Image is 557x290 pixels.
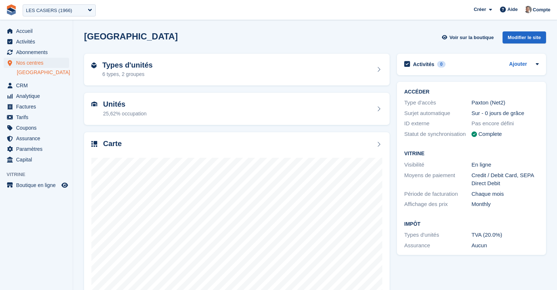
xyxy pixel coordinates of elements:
div: Pas encore défini [471,119,539,128]
h2: Vitrine [404,151,539,157]
span: Vitrine [7,171,73,178]
h2: Activités [413,61,434,68]
span: Activités [16,37,60,47]
div: Chaque mois [471,190,539,198]
div: Moyens de paiement [404,171,471,188]
a: menu [4,47,69,57]
span: Factures [16,102,60,112]
a: Types d'unités 6 types, 2 groupes [84,54,390,86]
a: Modifier le site [503,31,546,46]
span: Analytique [16,91,60,101]
span: CRM [16,80,60,91]
div: Complete [478,130,502,138]
div: 0 [437,61,446,68]
img: stora-icon-8386f47178a22dfd0bd8f6a31ec36ba5ce8667c1dd55bd0f319d3a0aa187defe.svg [6,4,17,15]
span: Abonnements [16,47,60,57]
span: Créer [474,6,486,13]
div: Visibilité [404,161,471,169]
div: Paxton (Net2) [471,99,539,107]
div: Credit / Debit Card, SEPA Direct Debit [471,171,539,188]
h2: Impôt [404,221,539,227]
h2: [GEOGRAPHIC_DATA] [84,31,178,41]
a: Unités 25,62% occupation [84,93,390,125]
img: Sebastien Bonnier [524,6,532,13]
span: Voir sur la boutique [450,34,494,41]
a: menu [4,154,69,165]
div: Aucun [471,241,539,250]
a: menu [4,144,69,154]
a: menu [4,37,69,47]
a: Ajouter [509,60,527,69]
div: Surjet automatique [404,109,471,118]
div: Modifier le site [503,31,546,43]
div: TVA (20.0%) [471,231,539,239]
img: unit-icn-7be61d7bf1b0ce9d3e12c5938cc71ed9869f7b940bace4675aadf7bd6d80202e.svg [91,102,97,107]
a: Boutique d'aperçu [60,181,69,190]
span: Capital [16,154,60,165]
span: Coupons [16,123,60,133]
h2: Unités [103,100,147,108]
a: [GEOGRAPHIC_DATA] [17,69,69,76]
span: Boutique en ligne [16,180,60,190]
a: Voir sur la boutique [441,31,497,43]
div: Sur - 0 jours de grâce [471,109,539,118]
div: Monthly [471,200,539,209]
h2: Carte [103,140,122,148]
span: Aide [507,6,518,13]
span: Compte [533,6,550,14]
a: menu [4,58,69,68]
div: En ligne [471,161,539,169]
a: menu [4,133,69,144]
a: menu [4,26,69,36]
div: LES CASIERS (1966) [26,7,72,14]
div: Types d'unités [404,231,471,239]
span: Assurance [16,133,60,144]
div: 6 types, 2 groupes [102,70,153,78]
h2: ACCÉDER [404,89,539,95]
a: menu [4,112,69,122]
span: Paramètres [16,144,60,154]
a: menu [4,102,69,112]
a: menu [4,91,69,101]
img: unit-type-icn-2b2737a686de81e16bb02015468b77c625bbabd49415b5ef34ead5e3b44a266d.svg [91,62,96,68]
div: ID externe [404,119,471,128]
h2: Types d'unités [102,61,153,69]
div: Statut de synchronisation [404,130,471,138]
span: Tarifs [16,112,60,122]
div: Type d'accès [404,99,471,107]
div: Période de facturation [404,190,471,198]
a: menu [4,80,69,91]
div: Affichage des prix [404,200,471,209]
span: Accueil [16,26,60,36]
span: Nos centres [16,58,60,68]
a: menu [4,123,69,133]
div: Assurance [404,241,471,250]
div: 25,62% occupation [103,110,147,118]
img: map-icn-33ee37083ee616e46c38cad1a60f524a97daa1e2b2c8c0bc3eb3415660979fc1.svg [91,141,97,147]
a: menu [4,180,69,190]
